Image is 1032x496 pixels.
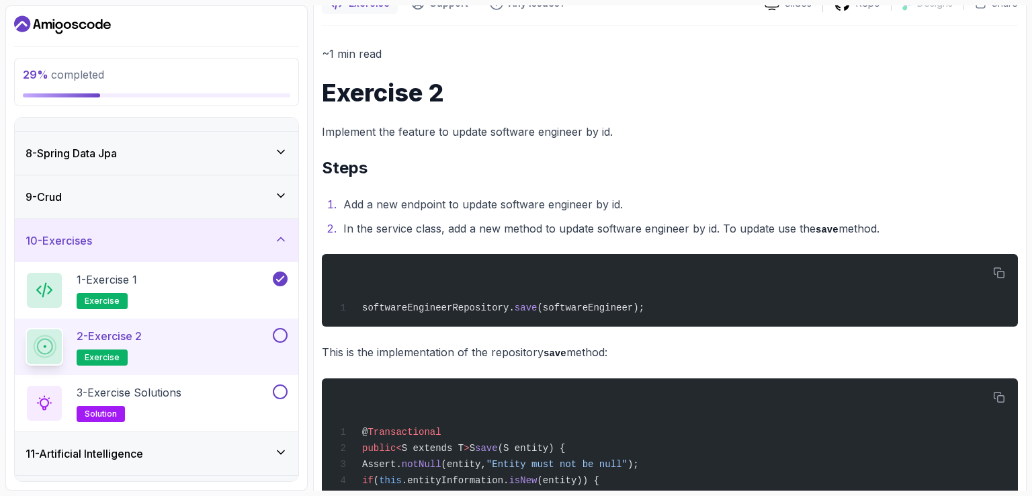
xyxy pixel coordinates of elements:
li: In the service class, add a new method to update software engineer by id. To update use the method. [339,219,1018,239]
p: 3 - Exercise Solutions [77,384,181,401]
span: solution [85,409,117,419]
span: exercise [85,296,120,306]
span: Transactional [368,427,441,438]
span: softwareEngineerRepository. [362,302,515,313]
h3: 9 - Crud [26,189,62,205]
span: (entity)) { [537,475,599,486]
span: if [362,475,374,486]
span: .entityInformation. [402,475,509,486]
span: exercise [85,352,120,363]
p: This is the implementation of the repository method: [322,343,1018,362]
h3: 10 - Exercises [26,233,92,249]
span: save [515,302,537,313]
code: save [816,224,838,235]
span: > [464,443,469,454]
span: S extends T [402,443,464,454]
p: 1 - Exercise 1 [77,272,137,288]
code: save [544,348,566,359]
span: ); [628,459,639,470]
span: isNew [509,475,537,486]
span: completed [23,68,104,81]
span: @ [362,427,368,438]
p: 2 - Exercise 2 [77,328,142,344]
span: S [470,443,475,454]
span: "Entity must not be null" [486,459,628,470]
span: 29 % [23,68,48,81]
span: public [362,443,396,454]
span: ( [374,475,379,486]
button: 1-Exercise 1exercise [26,272,288,309]
button: 10-Exercises [15,219,298,262]
button: 11-Artificial Intelligence [15,432,298,475]
button: 2-Exercise 2exercise [26,328,288,366]
h3: 8 - Spring Data Jpa [26,145,117,161]
li: Add a new endpoint to update software engineer by id. [339,195,1018,214]
span: (S entity) { [498,443,566,454]
button: 3-Exercise Solutionssolution [26,384,288,422]
h1: Exercise 2 [322,79,1018,106]
span: Assert. [362,459,402,470]
p: ~1 min read [322,44,1018,63]
h3: 11 - Artificial Intelligence [26,446,143,462]
p: Implement the feature to update software engineer by id. [322,122,1018,141]
span: (entity, [441,459,486,470]
span: notNull [402,459,441,470]
button: 9-Crud [15,175,298,218]
span: < [396,443,401,454]
h2: Steps [322,157,1018,179]
a: Dashboard [14,14,111,36]
span: save [475,443,498,454]
button: 8-Spring Data Jpa [15,132,298,175]
span: (softwareEngineer); [537,302,644,313]
span: this [379,475,402,486]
